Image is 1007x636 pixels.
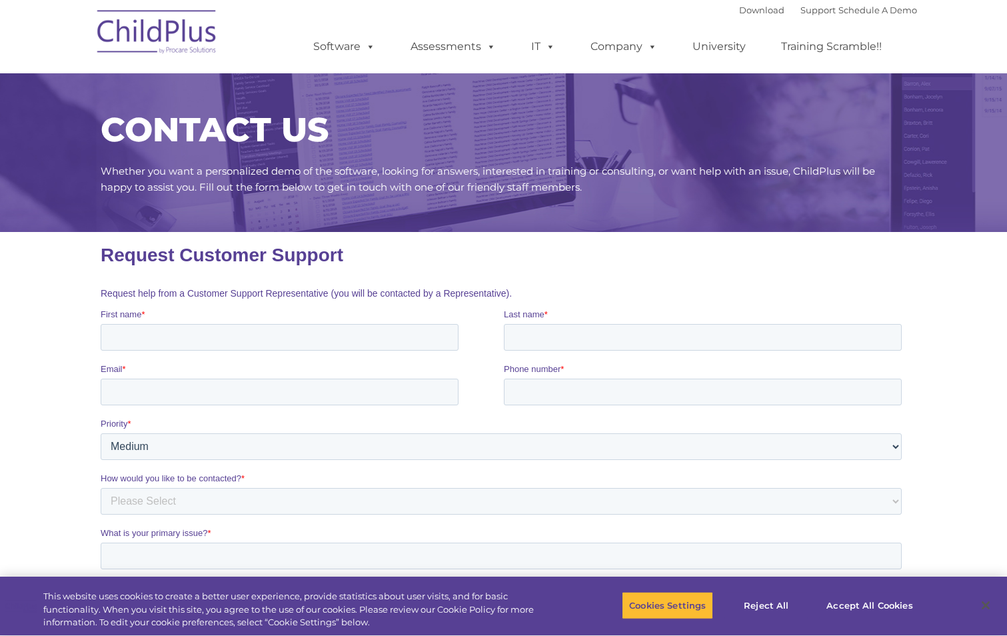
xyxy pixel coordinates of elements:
[971,591,1000,620] button: Close
[622,591,713,619] button: Cookies Settings
[300,33,389,60] a: Software
[739,5,784,15] a: Download
[101,109,329,150] span: CONTACT US
[101,165,875,193] span: Whether you want a personalized demo of the software, looking for answers, interested in training...
[679,33,759,60] a: University
[91,1,224,67] img: ChildPlus by Procare Solutions
[819,591,920,619] button: Accept All Cookies
[800,5,836,15] a: Support
[397,33,509,60] a: Assessments
[724,591,808,619] button: Reject All
[739,5,917,15] font: |
[768,33,895,60] a: Training Scramble!!
[577,33,670,60] a: Company
[518,33,568,60] a: IT
[838,5,917,15] a: Schedule A Demo
[43,590,554,629] div: This website uses cookies to create a better user experience, provide statistics about user visit...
